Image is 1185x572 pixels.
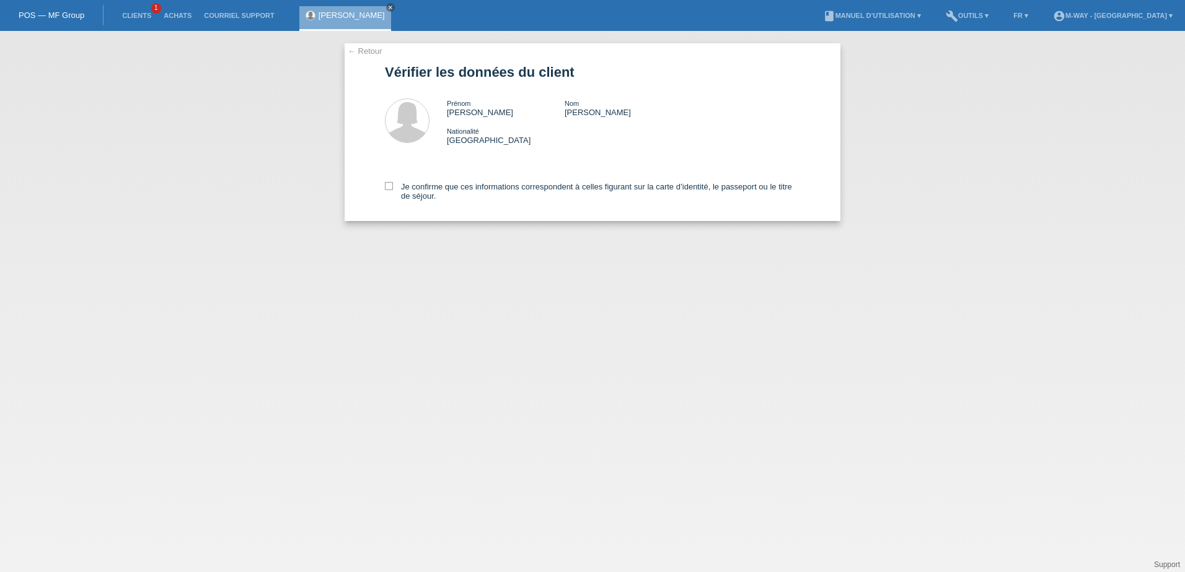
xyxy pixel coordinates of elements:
a: Courriel Support [198,12,280,19]
i: book [823,10,835,22]
div: [PERSON_NAME] [565,98,682,117]
span: 1 [151,3,161,14]
span: Prénom [447,100,471,107]
a: Support [1154,560,1180,569]
a: account_circlem-way - [GEOGRAPHIC_DATA] ▾ [1047,12,1179,19]
div: [PERSON_NAME] [447,98,565,117]
a: close [386,3,395,12]
a: POS — MF Group [19,11,84,20]
h1: Vérifier les données du client [385,64,800,80]
a: bookManuel d’utilisation ▾ [817,12,927,19]
div: [GEOGRAPHIC_DATA] [447,126,565,145]
i: account_circle [1053,10,1065,22]
span: Nationalité [447,128,479,135]
label: Je confirme que ces informations correspondent à celles figurant sur la carte d’identité, le pass... [385,182,800,201]
a: Achats [157,12,198,19]
span: Nom [565,100,579,107]
a: [PERSON_NAME] [319,11,385,20]
a: ← Retour [348,46,382,56]
a: Clients [116,12,157,19]
i: build [946,10,958,22]
a: FR ▾ [1007,12,1034,19]
a: buildOutils ▾ [940,12,995,19]
i: close [387,4,394,11]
